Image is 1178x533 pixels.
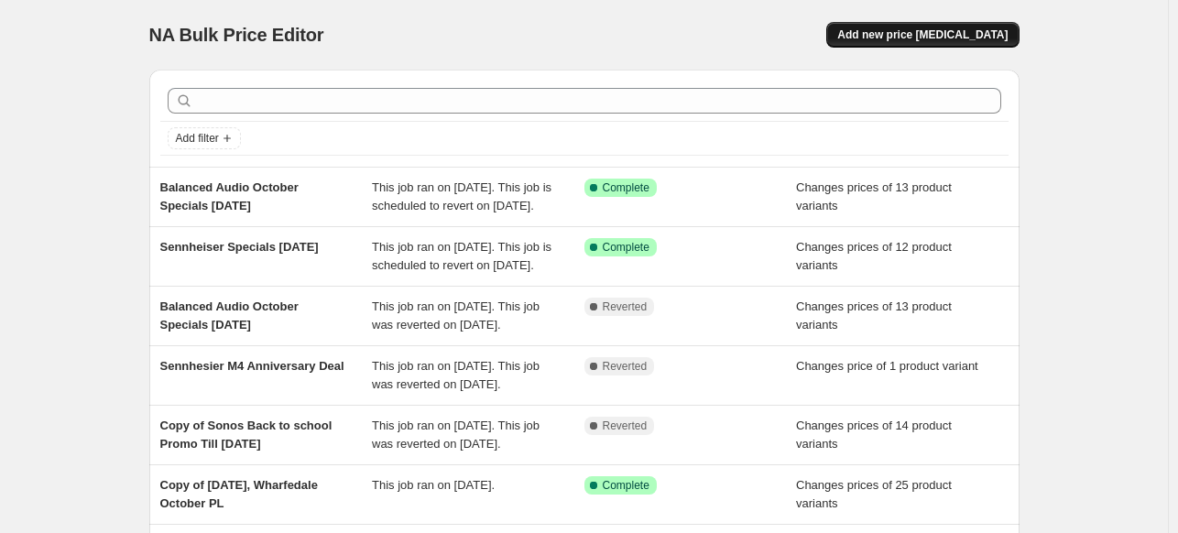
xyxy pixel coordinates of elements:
span: Changes prices of 14 product variants [796,419,952,451]
span: Reverted [603,299,648,314]
span: Changes prices of 13 product variants [796,180,952,212]
span: This job ran on [DATE]. This job was reverted on [DATE]. [372,419,540,451]
span: This job ran on [DATE]. [372,478,495,492]
span: This job ran on [DATE]. This job was reverted on [DATE]. [372,299,540,332]
span: Changes prices of 13 product variants [796,299,952,332]
span: Changes prices of 25 product variants [796,478,952,510]
span: This job ran on [DATE]. This job is scheduled to revert on [DATE]. [372,240,551,272]
span: NA Bulk Price Editor [149,25,324,45]
span: Add filter [176,131,219,146]
span: Reverted [603,419,648,433]
span: Changes prices of 12 product variants [796,240,952,272]
span: Complete [603,180,649,195]
span: Complete [603,478,649,493]
span: Copy of [DATE], Wharfedale October PL [160,478,318,510]
span: This job ran on [DATE]. This job was reverted on [DATE]. [372,359,540,391]
span: This job ran on [DATE]. This job is scheduled to revert on [DATE]. [372,180,551,212]
span: Balanced Audio October Specials [DATE] [160,299,299,332]
span: Reverted [603,359,648,374]
button: Add filter [168,127,241,149]
span: Add new price [MEDICAL_DATA] [837,27,1008,42]
span: Changes price of 1 product variant [796,359,978,373]
span: Sennhesier M4 Anniversary Deal [160,359,344,373]
span: Sennheiser Specials [DATE] [160,240,319,254]
span: Complete [603,240,649,255]
span: Copy of Sonos Back to school Promo Till [DATE] [160,419,333,451]
button: Add new price [MEDICAL_DATA] [826,22,1019,48]
span: Balanced Audio October Specials [DATE] [160,180,299,212]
